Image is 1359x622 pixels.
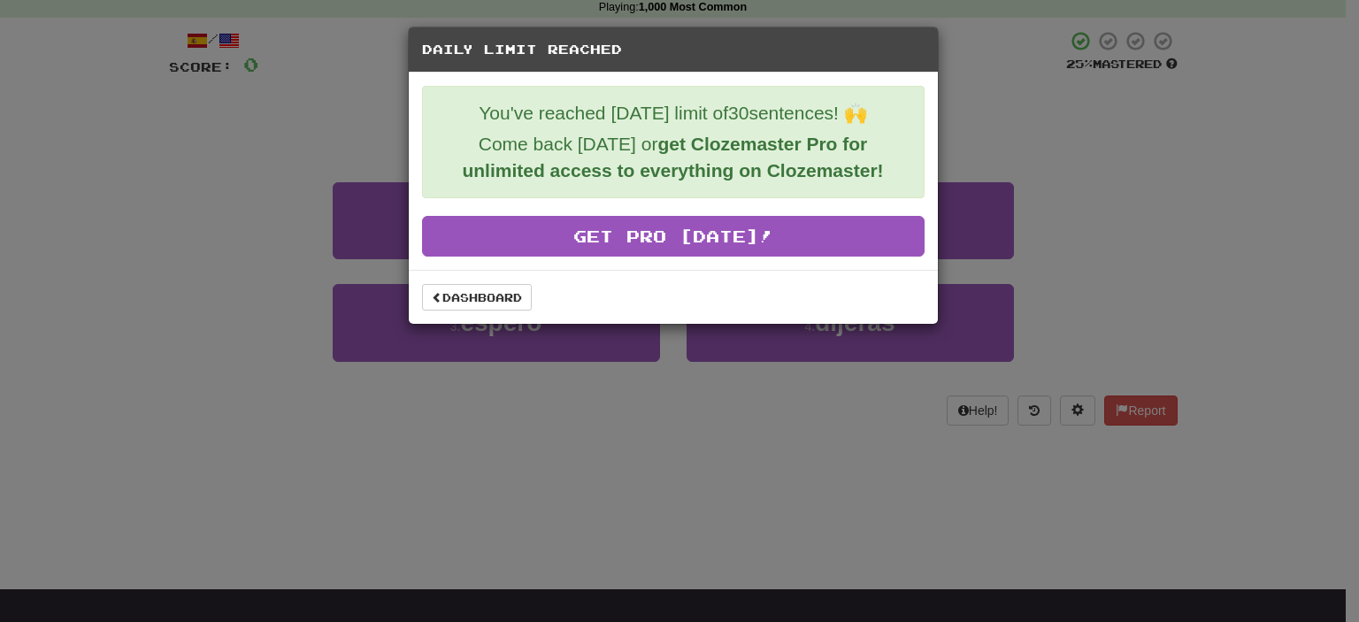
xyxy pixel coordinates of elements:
p: Come back [DATE] or [436,131,910,184]
p: You've reached [DATE] limit of 30 sentences! 🙌 [436,100,910,127]
h5: Daily Limit Reached [422,41,925,58]
a: Get Pro [DATE]! [422,216,925,257]
strong: get Clozemaster Pro for unlimited access to everything on Clozemaster! [462,134,883,180]
a: Dashboard [422,284,532,311]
